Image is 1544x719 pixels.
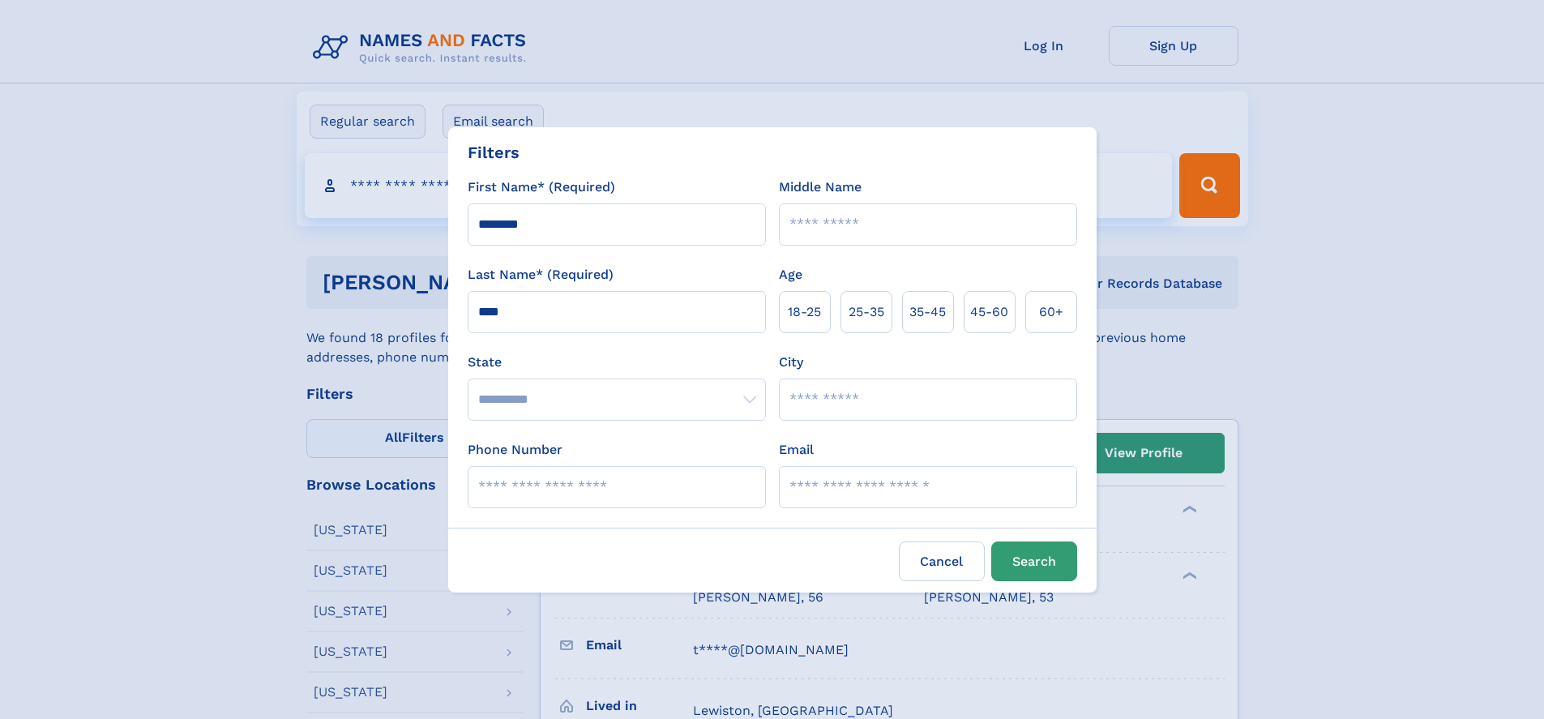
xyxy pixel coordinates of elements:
[899,541,985,581] label: Cancel
[468,265,614,285] label: Last Name* (Required)
[991,541,1077,581] button: Search
[849,302,884,322] span: 25‑35
[468,440,562,460] label: Phone Number
[779,353,803,372] label: City
[468,140,520,165] div: Filters
[970,302,1008,322] span: 45‑60
[468,178,615,197] label: First Name* (Required)
[788,302,821,322] span: 18‑25
[779,265,802,285] label: Age
[779,178,862,197] label: Middle Name
[779,440,814,460] label: Email
[1039,302,1063,322] span: 60+
[468,353,766,372] label: State
[909,302,946,322] span: 35‑45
